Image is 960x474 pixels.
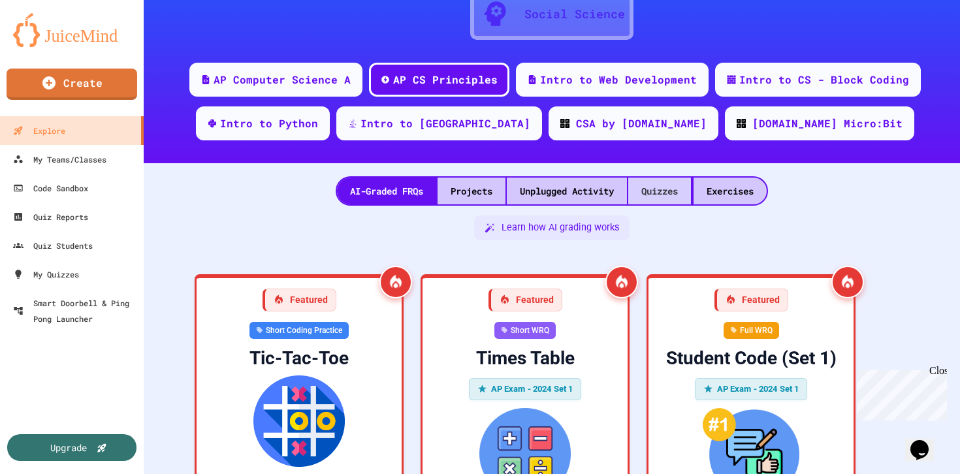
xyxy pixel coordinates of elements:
img: Tic-Tac-Toe [207,375,391,467]
iframe: chat widget [905,422,947,461]
div: Social Science [524,5,625,23]
div: AP CS Principles [393,72,498,87]
div: Quizzes [628,178,691,204]
div: My Teams/Classes [13,151,106,167]
div: Times Table [433,347,617,370]
div: AP Computer Science A [214,72,351,87]
div: Code Sandbox [13,180,88,196]
img: logo-orange.svg [13,13,131,47]
img: CODE_logo_RGB.png [560,119,569,128]
div: My Quizzes [13,266,79,282]
div: Short Coding Practice [249,322,349,339]
div: Intro to CS - Block Coding [739,72,909,87]
img: CODE_logo_RGB.png [737,119,746,128]
div: Short WRQ [494,322,556,339]
div: Featured [263,289,336,311]
div: Student Code (Set 1) [659,347,843,370]
div: Projects [438,178,505,204]
div: AP Exam - 2024 Set 1 [469,378,582,400]
div: Upgrade [50,441,87,454]
a: Create [7,69,137,100]
div: Explore [13,123,65,138]
iframe: chat widget [852,365,947,420]
div: Tic-Tac-Toe [207,347,391,370]
div: Featured [488,289,562,311]
div: Full WRQ [724,322,779,339]
div: AP Exam - 2024 Set 1 [695,378,808,400]
div: Intro to [GEOGRAPHIC_DATA] [360,116,530,131]
span: Learn how AI grading works [502,221,619,235]
div: Exercises [694,178,767,204]
div: Smart Doorbell & Ping Pong Launcher [13,295,138,326]
div: Chat with us now!Close [5,5,90,83]
div: CSA by [DOMAIN_NAME] [576,116,707,131]
div: Quiz Students [13,238,93,253]
div: AI-Graded FRQs [337,178,436,204]
div: Unplugged Activity [507,178,627,204]
div: Intro to Python [220,116,318,131]
div: Featured [714,289,788,311]
div: Quiz Reports [13,209,88,225]
div: [DOMAIN_NAME] Micro:Bit [752,116,903,131]
div: Intro to Web Development [540,72,697,87]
